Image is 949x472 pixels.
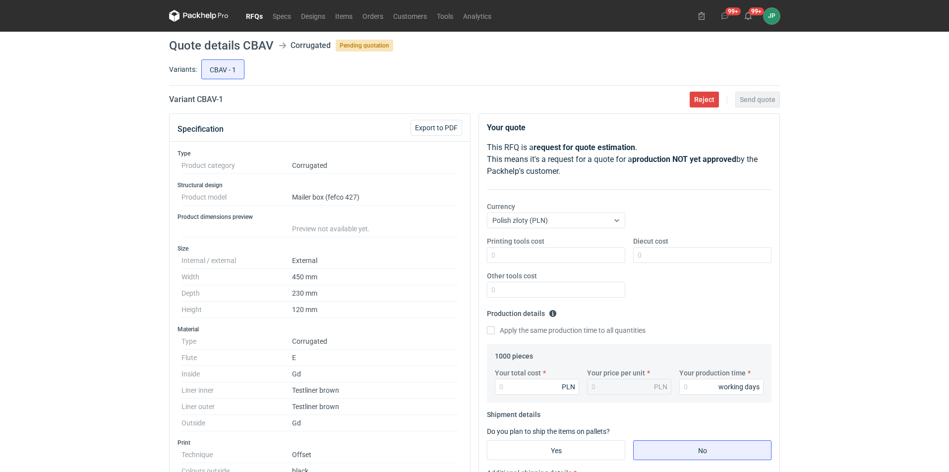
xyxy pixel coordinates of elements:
a: Designs [296,10,330,22]
input: 0 [487,247,625,263]
legend: 1000 pieces [495,348,533,360]
h3: Print [178,439,462,447]
input: 0 [487,282,625,298]
h1: Quote details CBAV [169,40,274,52]
label: Variants: [169,64,197,74]
dt: Technique [181,447,292,463]
input: 0 [495,379,579,395]
button: Reject [690,92,719,107]
dd: Testliner brown [292,399,458,415]
dd: External [292,253,458,269]
a: Tools [432,10,458,22]
dd: Mailer box (fefco 427) [292,189,458,206]
dt: Width [181,269,292,285]
label: Your total cost [495,368,541,378]
dt: Height [181,302,292,318]
button: 99+ [740,8,756,24]
label: Printing tools cost [487,236,544,246]
dt: Type [181,333,292,350]
dd: Corrugated [292,333,458,350]
a: Analytics [458,10,496,22]
div: Corrugated [291,40,331,52]
label: Diecut cost [633,236,668,246]
div: PLN [654,382,667,392]
a: Customers [388,10,432,22]
dt: Depth [181,285,292,302]
button: JP [764,8,780,24]
label: No [633,440,771,460]
label: Other tools cost [487,271,537,281]
dt: Product category [181,157,292,174]
dt: Flute [181,350,292,366]
span: Reject [694,96,714,103]
dt: Internal / external [181,253,292,269]
button: 99+ [717,8,733,24]
dt: Liner outer [181,399,292,415]
dd: 230 mm [292,285,458,302]
label: CBAV - 1 [201,59,244,79]
h3: Type [178,150,462,157]
label: Yes [487,440,625,460]
h2: Variant CBAV - 1 [169,94,223,105]
dd: 450 mm [292,269,458,285]
label: Currency [487,202,515,211]
input: 0 [633,247,771,263]
label: Your production time [679,368,746,378]
div: working days [718,382,760,392]
p: This RFQ is a . This means it's a request for a quote for a by the Packhelp's customer. [487,142,771,177]
dd: Offset [292,447,458,463]
label: Your price per unit [587,368,645,378]
label: Apply the same production time to all quantities [487,325,646,335]
dt: Liner inner [181,382,292,399]
h3: Product dimensions preview [178,213,462,221]
div: Justyna Powała [764,8,780,24]
h3: Size [178,245,462,253]
label: Do you plan to ship the items on pallets? [487,427,610,435]
button: Specification [178,117,224,141]
input: 0 [679,379,764,395]
dd: 120 mm [292,302,458,318]
a: RFQs [241,10,268,22]
strong: production NOT yet approved [632,155,736,164]
button: Send quote [735,92,780,107]
span: Pending quotation [336,40,393,52]
dd: Gd [292,415,458,431]
dd: E [292,350,458,366]
dd: Corrugated [292,157,458,174]
div: PLN [562,382,575,392]
strong: Your quote [487,123,526,132]
span: Polish złoty (PLN) [492,216,548,224]
a: Orders [357,10,388,22]
button: Export to PDF [411,120,462,136]
legend: Production details [487,306,557,317]
dt: Product model [181,189,292,206]
dt: Outside [181,415,292,431]
span: Preview not available yet. [292,225,370,233]
dt: Inside [181,366,292,382]
svg: Packhelp Pro [169,10,229,22]
h3: Structural design [178,181,462,189]
legend: Shipment details [487,407,540,419]
dd: Gd [292,366,458,382]
span: Export to PDF [415,124,458,131]
a: Specs [268,10,296,22]
strong: request for quote estimation [534,143,635,152]
span: Send quote [740,96,775,103]
h3: Material [178,325,462,333]
a: Items [330,10,357,22]
dd: Testliner brown [292,382,458,399]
